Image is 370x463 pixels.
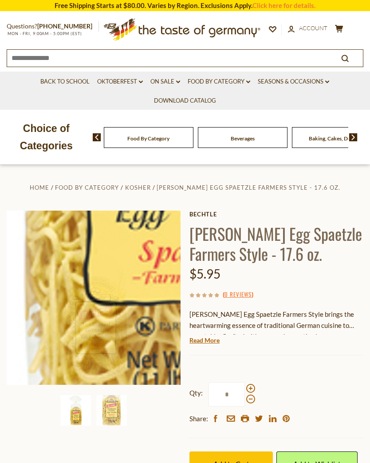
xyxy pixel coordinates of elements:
span: $5.95 [189,266,220,281]
span: Share: [189,413,208,424]
a: Oktoberfest [97,77,143,87]
a: Food By Category [55,184,119,191]
img: Bechtle Egg Spaetzle Farmers Style - 17.6 oz. [96,395,127,426]
a: Food By Category [188,77,250,87]
a: Home [30,184,49,191]
div: [PERSON_NAME] Egg Spaetzle Farmers Style brings the heartwarming essence of traditional German cu... [189,309,363,335]
a: Seasons & Occasions [258,77,329,87]
a: Food By Category [127,135,169,142]
a: Bechtle [189,211,363,218]
input: Qty: [209,382,245,407]
span: Account [299,24,327,32]
img: Bechtle Egg Spaetzle Farmers Style - 17.6 oz. [60,395,91,426]
a: Back to School [40,77,90,87]
strong: Qty: [189,387,203,399]
a: 0 Reviews [224,290,252,299]
p: Questions? [7,21,99,32]
a: Kosher [125,184,151,191]
a: On Sale [150,77,180,87]
a: Click here for details. [252,1,315,9]
a: Read More [189,336,220,345]
a: Baking, Cakes, Desserts [309,135,364,142]
img: Bechtle Egg Spaetzle Farmers Style - 17.6 oz. [7,211,181,385]
a: Account [288,24,327,33]
span: MON - FRI, 9:00AM - 5:00PM (EST) [7,31,82,36]
a: Download Catalog [154,96,216,106]
a: [PHONE_NUMBER] [37,22,92,30]
img: next arrow [349,133,358,141]
h1: [PERSON_NAME] Egg Spaetzle Farmers Style - 17.6 oz. [189,224,363,263]
a: Beverages [231,135,255,142]
a: [PERSON_NAME] Egg Spaetzle Farmers Style - 17.6 oz. [157,184,340,191]
span: ( ) [223,290,253,299]
img: previous arrow [93,133,101,141]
